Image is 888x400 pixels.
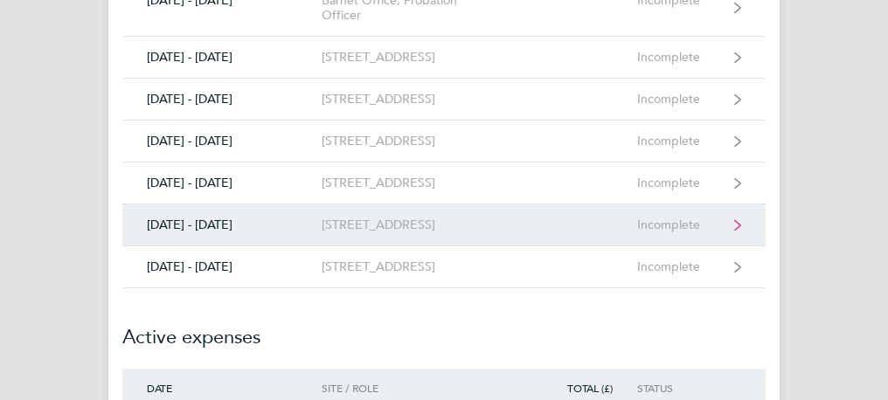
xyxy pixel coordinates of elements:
div: [DATE] - [DATE] [122,259,322,274]
a: [DATE] - [DATE][STREET_ADDRESS]Incomplete [122,37,766,79]
a: [DATE] - [DATE][STREET_ADDRESS]Incomplete [122,162,766,204]
div: [DATE] - [DATE] [122,50,322,65]
div: Incomplete [637,176,727,190]
div: [STREET_ADDRESS] [322,176,489,190]
h2: Active expenses [122,288,766,369]
a: [DATE] - [DATE][STREET_ADDRESS]Incomplete [122,121,766,162]
div: [STREET_ADDRESS] [322,217,489,232]
div: Total (£) [553,382,637,394]
div: Incomplete [637,50,727,65]
div: [STREET_ADDRESS] [322,92,489,107]
div: [DATE] - [DATE] [122,176,322,190]
div: Site / Role [322,382,489,394]
div: Incomplete [637,134,727,148]
div: [DATE] - [DATE] [122,134,322,148]
div: [STREET_ADDRESS] [322,50,489,65]
div: [DATE] - [DATE] [122,217,322,232]
div: [STREET_ADDRESS] [322,259,489,274]
a: [DATE] - [DATE][STREET_ADDRESS]Incomplete [122,79,766,121]
div: Incomplete [637,92,727,107]
div: Incomplete [637,259,727,274]
div: Date [122,382,322,394]
div: [DATE] - [DATE] [122,92,322,107]
div: [STREET_ADDRESS] [322,134,489,148]
a: [DATE] - [DATE][STREET_ADDRESS]Incomplete [122,204,766,246]
div: Status [637,382,727,394]
div: Incomplete [637,217,727,232]
a: [DATE] - [DATE][STREET_ADDRESS]Incomplete [122,246,766,288]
